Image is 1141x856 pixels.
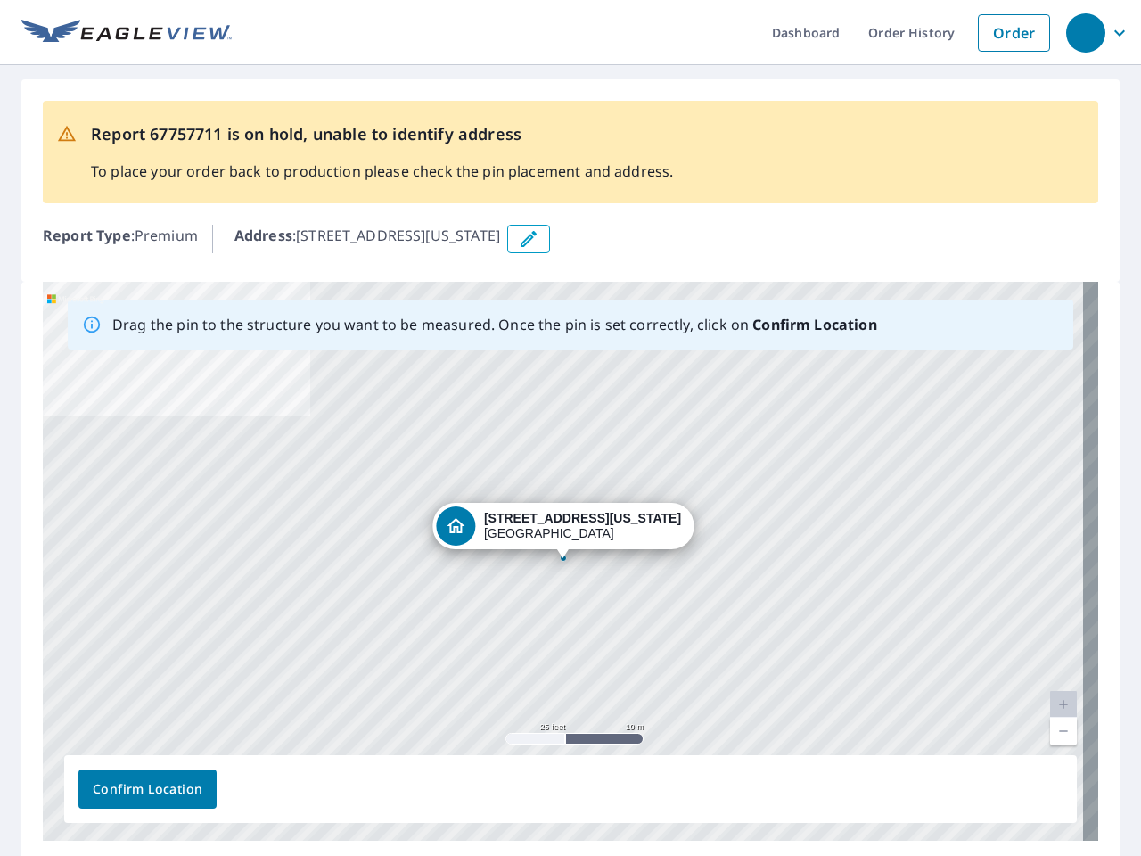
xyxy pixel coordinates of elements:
a: Order [978,14,1050,52]
span: Confirm Location [93,778,202,801]
button: Confirm Location [78,770,217,809]
a: Current Level 20, Zoom In Disabled [1050,691,1077,718]
strong: [STREET_ADDRESS][US_STATE] [484,511,681,525]
b: Address [234,226,292,245]
img: EV Logo [21,20,232,46]
p: Report 67757711 is on hold, unable to identify address [91,122,673,146]
div: Dropped pin, building 1, Residential property, 1800 New Jersey Ave # 47 Woodbine, NJ 08270 [432,503,694,558]
p: To place your order back to production please check the pin placement and address. [91,160,673,182]
div: [GEOGRAPHIC_DATA] [484,511,681,541]
p: : Premium [43,225,198,253]
a: Current Level 20, Zoom Out [1050,718,1077,745]
p: : [STREET_ADDRESS][US_STATE] [234,225,500,253]
p: Drag the pin to the structure you want to be measured. Once the pin is set correctly, click on [112,314,877,335]
b: Confirm Location [752,315,876,334]
b: Report Type [43,226,131,245]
